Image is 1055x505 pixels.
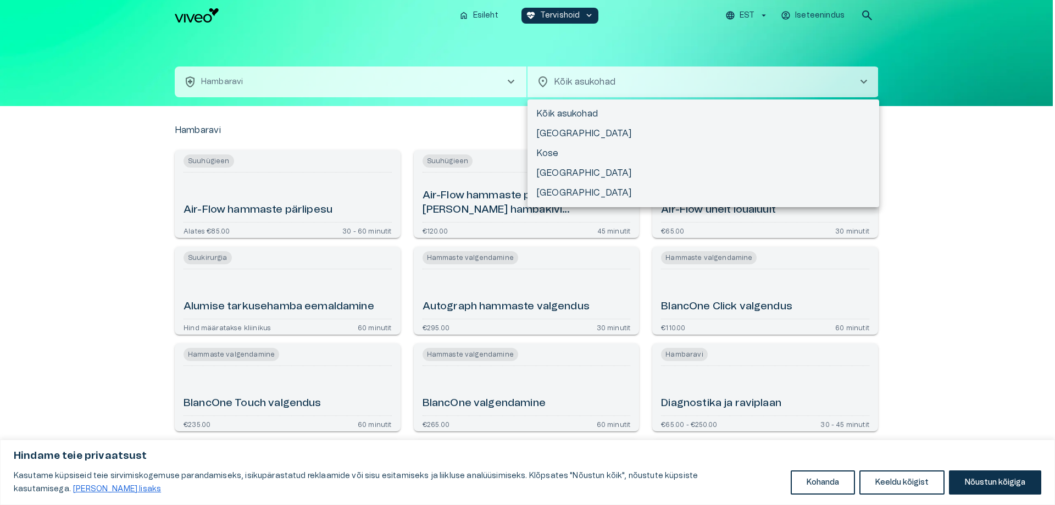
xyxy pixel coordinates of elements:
[527,104,879,124] li: Kõik asukohad
[949,470,1041,495] button: Nõustun kõigiga
[791,470,855,495] button: Kohanda
[527,163,879,183] li: [GEOGRAPHIC_DATA]
[14,469,782,496] p: Kasutame küpsiseid teie sirvimiskogemuse parandamiseks, isikupärastatud reklaamide või sisu esita...
[527,143,879,163] li: Kose
[527,183,879,203] li: [GEOGRAPHIC_DATA]
[527,124,879,143] li: [GEOGRAPHIC_DATA]
[14,449,1041,463] p: Hindame teie privaatsust
[859,470,945,495] button: Keeldu kõigist
[73,485,162,493] a: Loe lisaks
